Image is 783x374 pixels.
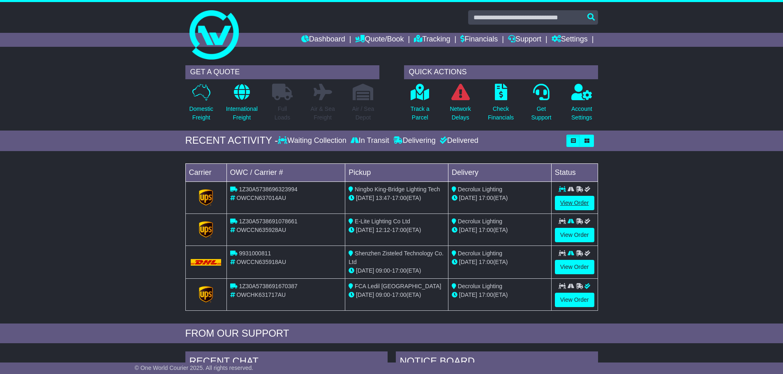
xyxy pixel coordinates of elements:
[349,136,391,145] div: In Transit
[226,163,345,181] td: OWC / Carrier #
[236,259,286,265] span: OWCCN635918AU
[479,195,493,201] span: 17:00
[272,105,293,122] p: Full Loads
[531,83,552,126] a: GetSupport
[191,259,222,266] img: DHL.png
[458,218,502,225] span: Decrolux Lighting
[349,266,445,275] div: - (ETA)
[356,267,374,274] span: [DATE]
[376,267,390,274] span: 09:00
[555,260,594,274] a: View Order
[349,250,443,265] span: Shenzhen Zisteled Technology Co. Ltd
[356,227,374,233] span: [DATE]
[571,105,592,122] p: Account Settings
[452,291,548,299] div: (ETA)
[392,267,407,274] span: 17:00
[199,189,213,206] img: GetCarrierServiceLogo
[391,136,438,145] div: Delivering
[552,33,588,47] a: Settings
[236,195,286,201] span: OWCCN637014AU
[448,163,551,181] td: Delivery
[239,250,271,257] span: 9931000811
[239,186,297,193] span: 1Z30A5738696323994
[392,227,407,233] span: 17:00
[396,351,598,374] div: NOTICE BOARD
[555,293,594,307] a: View Order
[355,283,441,289] span: FCA Ledil [GEOGRAPHIC_DATA]
[185,65,379,79] div: GET A QUOTE
[555,228,594,242] a: View Order
[459,227,477,233] span: [DATE]
[185,328,598,340] div: FROM OUR SUPPORT
[199,286,213,303] img: GetCarrierServiceLogo
[236,227,286,233] span: OWCCN635928AU
[278,136,348,145] div: Waiting Collection
[355,33,404,47] a: Quote/Book
[189,83,213,126] a: DomesticFreight
[349,226,445,234] div: - (ETA)
[376,227,390,233] span: 12:12
[392,195,407,201] span: 17:00
[479,291,493,298] span: 17:00
[392,291,407,298] span: 17:00
[571,83,593,126] a: AccountSettings
[352,105,374,122] p: Air / Sea Depot
[460,33,498,47] a: Financials
[345,163,448,181] td: Pickup
[450,105,471,122] p: Network Delays
[189,105,213,122] p: Domestic Freight
[236,291,286,298] span: OWCHK631717AU
[414,33,450,47] a: Tracking
[355,186,440,193] span: Ningbo King-Bridge Lighting Tech
[452,194,548,202] div: (ETA)
[531,105,551,122] p: Get Support
[487,83,514,126] a: CheckFinancials
[479,227,493,233] span: 17:00
[411,105,430,122] p: Track a Parcel
[185,163,226,181] td: Carrier
[356,195,374,201] span: [DATE]
[410,83,430,126] a: Track aParcel
[488,105,514,122] p: Check Financials
[355,218,410,225] span: E-Lite Lighting Co Ltd
[311,105,335,122] p: Air & Sea Freight
[226,105,258,122] p: International Freight
[459,259,477,265] span: [DATE]
[376,291,390,298] span: 09:00
[452,258,548,266] div: (ETA)
[349,194,445,202] div: - (ETA)
[458,186,502,193] span: Decrolux Lighting
[404,65,598,79] div: QUICK ACTIONS
[226,83,258,126] a: InternationalFreight
[349,291,445,299] div: - (ETA)
[199,221,213,238] img: GetCarrierServiceLogo
[551,163,598,181] td: Status
[452,226,548,234] div: (ETA)
[508,33,541,47] a: Support
[185,135,278,147] div: RECENT ACTIVITY -
[458,250,502,257] span: Decrolux Lighting
[459,291,477,298] span: [DATE]
[356,291,374,298] span: [DATE]
[239,283,297,289] span: 1Z30A5738691670387
[458,283,502,289] span: Decrolux Lighting
[239,218,297,225] span: 1Z30A5738691078661
[376,195,390,201] span: 13:47
[438,136,478,145] div: Delivered
[555,196,594,210] a: View Order
[459,195,477,201] span: [DATE]
[479,259,493,265] span: 17:00
[301,33,345,47] a: Dashboard
[135,365,254,371] span: © One World Courier 2025. All rights reserved.
[185,351,388,374] div: RECENT CHAT
[449,83,471,126] a: NetworkDelays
